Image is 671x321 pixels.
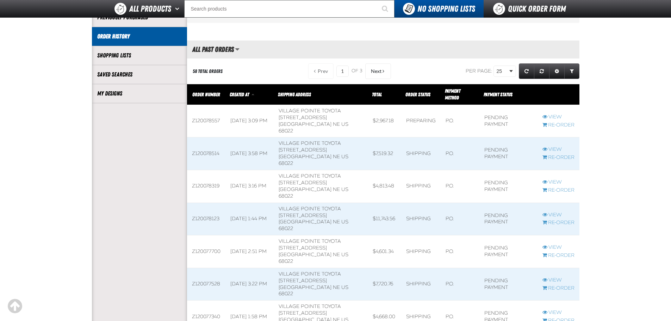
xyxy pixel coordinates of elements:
[235,43,240,55] button: Manage grid views. Current view is All Past Orders
[225,137,274,170] td: [DATE] 3:58 PM
[479,105,538,137] td: Pending payment
[7,298,23,314] div: Scroll to the top
[497,68,508,75] span: 25
[534,63,549,79] a: Reset grid action
[542,179,574,186] a: View Z120078319 order
[333,121,340,127] span: NE
[279,115,327,121] span: [STREET_ADDRESS]
[187,235,225,268] td: Z120077700
[279,226,293,232] bdo: 68022
[441,235,479,268] td: P.O.
[187,105,225,137] td: Z120078557
[441,105,479,137] td: P.O.
[97,89,182,98] a: My Designs
[441,268,479,301] td: P.O.
[368,170,401,203] td: $4,813.48
[187,268,225,301] td: Z120077528
[230,92,250,97] a: Created At
[405,92,430,97] a: Order Status
[368,203,401,235] td: $11,743.56
[401,268,441,301] td: Shipping
[341,121,348,127] span: US
[225,105,274,137] td: [DATE] 3:09 PM
[279,212,327,218] span: [STREET_ADDRESS]
[341,219,348,225] span: US
[333,219,340,225] span: NE
[542,309,574,316] a: View Z120077340 order
[368,268,401,301] td: $7,720.76
[479,137,538,170] td: Pending payment
[187,137,225,170] td: Z120078514
[372,92,382,97] span: Total
[279,310,327,316] span: [STREET_ADDRESS]
[129,2,171,15] span: All Products
[368,137,401,170] td: $7,519.32
[333,154,340,160] span: NE
[279,180,327,186] span: [STREET_ADDRESS]
[401,105,441,137] td: Preparing
[333,284,340,290] span: NE
[542,220,574,226] a: Re-Order Z120078123 order
[549,63,565,79] a: Expand or Collapse Grid Settings
[279,271,341,277] span: Village Pointe Toyota
[479,235,538,268] td: Pending payment
[279,291,293,297] bdo: 68022
[441,170,479,203] td: P.O.
[479,170,538,203] td: Pending payment
[225,170,274,203] td: [DATE] 3:16 PM
[279,140,341,146] span: Village Pointe Toyota
[187,170,225,203] td: Z120078319
[341,186,348,192] span: US
[225,235,274,268] td: [DATE] 2:51 PM
[225,268,274,301] td: [DATE] 3:22 PM
[225,203,274,235] td: [DATE] 1:44 PM
[368,105,401,137] td: $2,967.18
[97,51,182,60] a: Shopping Lists
[542,285,574,292] a: Re-Order Z120077528 order
[445,88,460,100] span: Payment Method
[187,203,225,235] td: Z120078123
[542,122,574,129] a: Re-Order Z120078557 order
[279,121,331,127] span: [GEOGRAPHIC_DATA]
[230,92,249,97] span: Created At
[417,4,475,14] span: No Shopping Lists
[401,235,441,268] td: Shipping
[97,32,182,41] a: Order History
[333,252,340,258] span: NE
[542,212,574,218] a: View Z120078123 order
[279,108,341,114] span: Village Pointe Toyota
[519,63,534,79] a: Refresh grid action
[479,268,538,301] td: Pending payment
[341,154,348,160] span: US
[341,284,348,290] span: US
[542,244,574,251] a: View Z120077700 order
[279,206,341,212] span: Village Pointe Toyota
[542,114,574,121] a: View Z120078557 order
[279,147,327,153] span: [STREET_ADDRESS]
[542,187,574,194] a: Re-Order Z120078319 order
[336,66,349,77] input: Current page number
[279,219,331,225] span: [GEOGRAPHIC_DATA]
[466,68,492,74] span: Per page:
[542,146,574,153] a: View Z120078514 order
[371,68,381,74] span: Next Page
[352,68,362,74] span: of 3
[279,245,327,251] span: [STREET_ADDRESS]
[278,92,311,97] span: Shipping Address
[484,92,512,97] span: Payment Status
[279,278,327,284] span: [STREET_ADDRESS]
[279,186,331,192] span: [GEOGRAPHIC_DATA]
[193,68,223,75] div: 58 Total Orders
[279,258,293,264] bdo: 68022
[564,63,579,79] a: Expand or Collapse Grid Filters
[401,170,441,203] td: Shipping
[542,277,574,284] a: View Z120077528 order
[542,154,574,161] a: Re-Order Z120078514 order
[365,63,391,79] button: Next Page
[192,92,220,97] a: Order Number
[538,84,579,105] th: Row actions
[97,70,182,79] a: Saved Searches
[279,154,331,160] span: [GEOGRAPHIC_DATA]
[279,303,341,309] span: Village Pointe Toyota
